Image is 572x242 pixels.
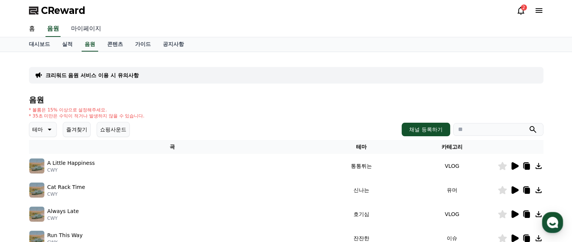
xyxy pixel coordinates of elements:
[407,140,497,154] th: 카테고리
[50,180,97,198] a: 대화
[2,180,50,198] a: 홈
[97,180,144,198] a: 설정
[46,72,139,79] a: 크리워드 음원 서비스 이용 시 유의사항
[41,5,85,17] span: CReward
[32,124,43,135] p: 테마
[402,123,450,136] button: 채널 등록하기
[47,215,79,221] p: CWY
[29,113,145,119] p: * 35초 미만은 수익이 적거나 발생하지 않을 수 있습니다.
[69,191,78,197] span: 대화
[47,167,95,173] p: CWY
[407,154,497,178] td: VLOG
[63,122,91,137] button: 즐겨찾기
[129,37,157,52] a: 가이드
[47,207,79,215] p: Always Late
[29,207,44,222] img: music
[47,191,85,197] p: CWY
[29,140,316,154] th: 곡
[46,21,61,37] a: 음원
[82,37,98,52] a: 음원
[516,6,525,15] a: 2
[97,122,130,137] button: 쇼핑사운드
[29,107,145,113] p: * 볼륨은 15% 이상으로 설정해주세요.
[101,37,129,52] a: 콘텐츠
[56,37,79,52] a: 실적
[29,183,44,198] img: music
[407,178,497,202] td: 유머
[29,5,85,17] a: CReward
[47,159,95,167] p: A Little Happiness
[29,96,543,104] h4: 음원
[157,37,190,52] a: 공지사항
[47,231,83,239] p: Run This Way
[316,178,407,202] td: 신나는
[24,191,28,197] span: 홈
[316,202,407,226] td: 호기심
[116,191,125,197] span: 설정
[47,183,85,191] p: Cat Rack Time
[521,5,527,11] div: 2
[407,202,497,226] td: VLOG
[23,37,56,52] a: 대시보드
[65,21,107,37] a: 마이페이지
[29,122,57,137] button: 테마
[23,21,41,37] a: 홈
[316,154,407,178] td: 통통튀는
[316,140,407,154] th: 테마
[29,158,44,174] img: music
